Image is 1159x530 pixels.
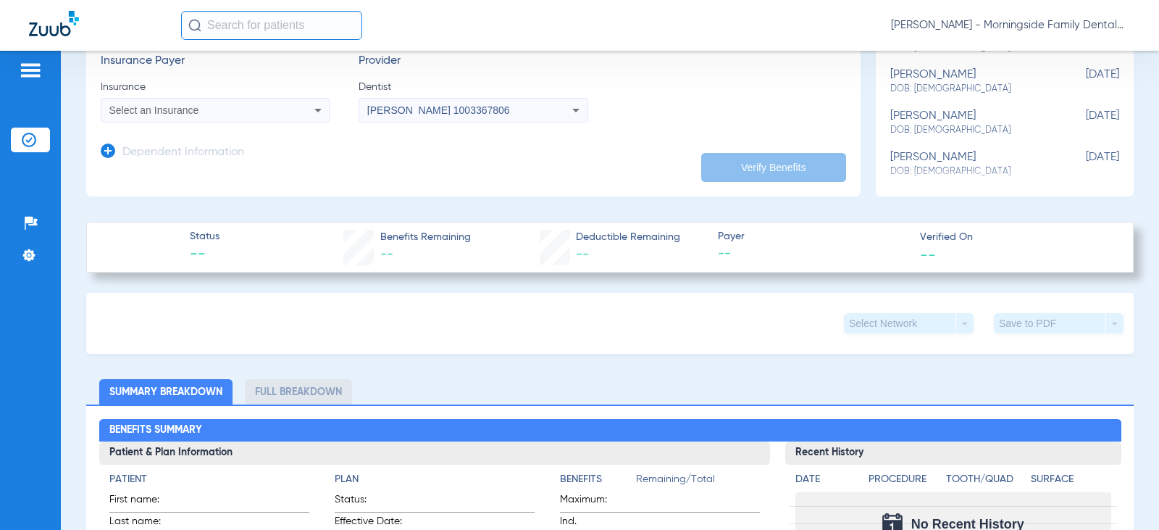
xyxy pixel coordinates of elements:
[890,83,1047,96] span: DOB: [DEMOGRAPHIC_DATA]
[636,472,760,492] span: Remaining/Total
[99,379,233,405] li: Summary Breakdown
[101,54,330,69] h3: Insurance Payer
[181,11,362,40] input: Search for patients
[560,472,636,492] app-breakdown-title: Benefits
[122,146,244,160] h3: Dependent Information
[946,472,1026,487] h4: Tooth/Quad
[890,165,1047,178] span: DOB: [DEMOGRAPHIC_DATA]
[869,472,941,487] h4: Procedure
[29,11,79,36] img: Zuub Logo
[890,124,1047,137] span: DOB: [DEMOGRAPHIC_DATA]
[890,151,1047,178] div: [PERSON_NAME]
[946,472,1026,492] app-breakdown-title: Tooth/Quad
[1047,109,1119,136] span: [DATE]
[576,248,589,261] span: --
[701,153,846,182] button: Verify Benefits
[19,62,42,79] img: hamburger-icon
[380,248,393,261] span: --
[890,109,1047,136] div: [PERSON_NAME]
[718,245,908,263] span: --
[99,419,1121,442] h2: Benefits Summary
[188,19,201,32] img: Search Icon
[109,104,199,116] span: Select an Insurance
[380,230,471,245] span: Benefits Remaining
[1031,472,1110,487] h4: Surface
[891,18,1130,33] span: [PERSON_NAME] - Morningside Family Dental
[795,472,856,487] h4: Date
[335,492,406,512] span: Status:
[359,54,587,69] h3: Provider
[99,442,771,465] h3: Patient & Plan Information
[890,68,1047,95] div: [PERSON_NAME]
[245,379,352,405] li: Full Breakdown
[1031,472,1110,492] app-breakdown-title: Surface
[718,229,908,244] span: Payer
[1047,68,1119,95] span: [DATE]
[785,442,1121,465] h3: Recent History
[359,80,587,94] span: Dentist
[920,230,1110,245] span: Verified On
[920,247,936,262] span: --
[367,104,510,116] span: [PERSON_NAME] 1003367806
[190,245,219,265] span: --
[335,472,535,487] h4: Plan
[795,472,856,492] app-breakdown-title: Date
[190,229,219,244] span: Status
[1047,151,1119,178] span: [DATE]
[869,472,941,492] app-breakdown-title: Procedure
[101,80,330,94] span: Insurance
[576,230,680,245] span: Deductible Remaining
[109,492,180,512] span: First name:
[560,472,636,487] h4: Benefits
[560,492,631,512] span: Maximum:
[109,472,309,487] h4: Patient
